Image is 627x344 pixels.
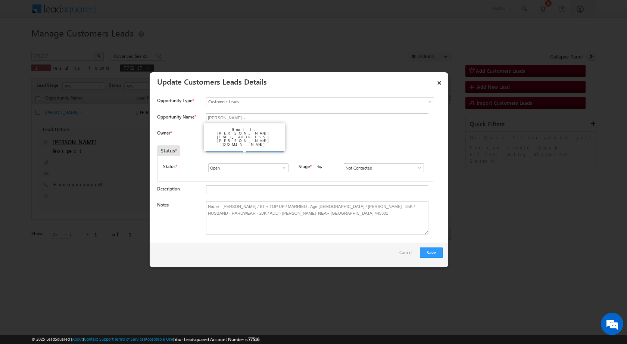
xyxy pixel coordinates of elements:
[433,75,446,88] a: ×
[157,130,172,136] label: Owner
[39,39,125,49] div: Chat with us now
[157,97,192,104] span: Opportunity Type
[72,337,83,341] a: About
[102,230,135,240] em: Start Chat
[122,4,140,22] div: Minimize live chat window
[413,164,422,171] a: Show All Items
[163,163,175,170] label: Status
[206,97,434,106] a: Customers Leads
[115,337,144,341] a: Terms of Service
[10,69,136,223] textarea: Type your message and hit 'Enter'
[208,163,288,172] input: Type to Search
[84,337,113,341] a: Contact Support
[157,145,180,156] div: Status
[157,114,196,120] label: Opportunity Name
[399,247,416,262] a: Cancel
[157,202,169,208] label: Notes
[13,39,31,49] img: d_60004797649_company_0_60004797649
[206,98,403,105] span: Customers Leads
[248,337,259,342] span: 77516
[31,336,259,343] span: © 2025 LeadSquared | | | | |
[145,337,173,341] a: Acceptable Use
[207,126,282,148] div: Email: [PERSON_NAME][EMAIL_ADDRESS][PERSON_NAME][DOMAIN_NAME]
[420,247,443,258] button: Save
[157,186,180,192] label: Description
[344,163,424,172] input: Type to Search
[157,76,267,86] a: Update Customers Leads Details
[277,164,287,171] a: Show All Items
[174,337,259,342] span: Your Leadsquared Account Number is
[299,163,310,170] label: Stage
